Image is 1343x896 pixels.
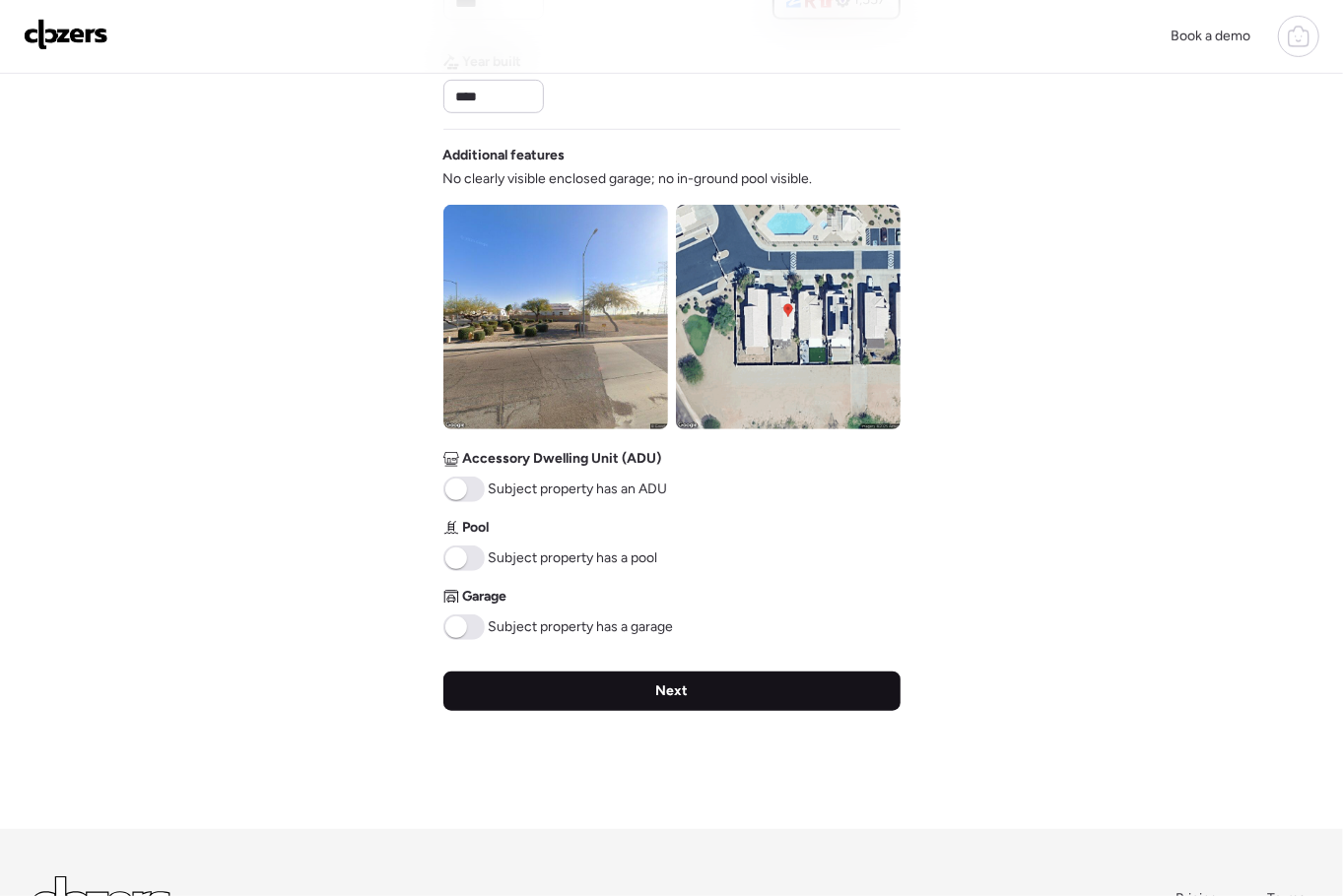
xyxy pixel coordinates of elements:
[24,19,108,50] img: Logo
[463,449,662,469] span: Accessory Dwelling Unit (ADU)
[443,146,566,165] span: Additional features
[1171,28,1250,44] span: Book a demo
[443,169,813,189] span: No clearly visible enclosed garage; no in-ground pool visible.
[655,681,688,701] span: Next
[489,548,658,568] span: Subject property has a pool
[489,480,668,499] span: Subject property has an ADU
[489,617,674,637] span: Subject property has a garage
[463,587,507,607] span: Garage
[463,518,490,538] span: Pool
